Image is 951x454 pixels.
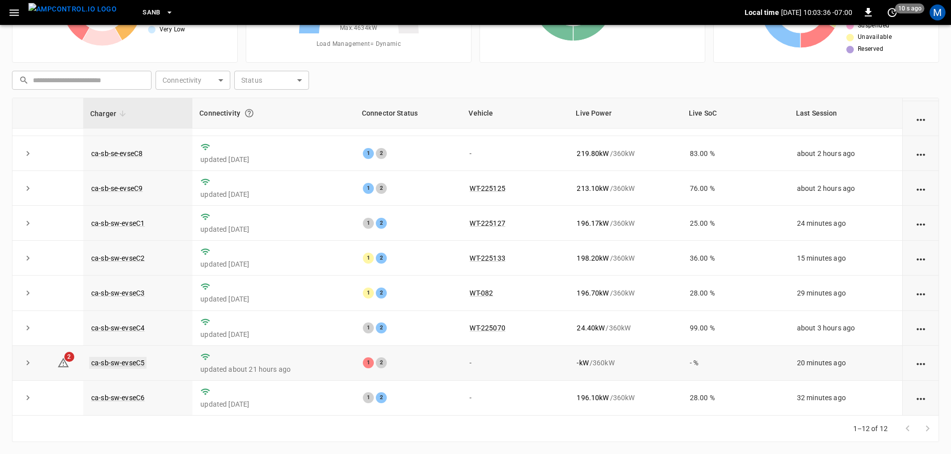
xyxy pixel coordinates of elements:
[363,148,374,159] div: 1
[200,329,347,339] p: updated [DATE]
[858,21,890,31] span: Suspended
[577,358,674,368] div: / 360 kW
[89,357,147,369] a: ca-sb-sw-evseC5
[895,3,925,13] span: 10 s ago
[682,171,789,206] td: 76.00 %
[858,44,883,54] span: Reserved
[28,3,117,15] img: ampcontrol.io logo
[200,154,347,164] p: updated [DATE]
[363,253,374,264] div: 1
[91,150,143,157] a: ca-sb-se-evseC8
[376,218,387,229] div: 2
[577,393,609,403] p: 196.10 kW
[200,189,347,199] p: updated [DATE]
[789,136,902,171] td: about 2 hours ago
[240,104,258,122] button: Connection between the charger and our software.
[470,254,505,262] a: WT-225133
[915,393,927,403] div: action cell options
[363,357,374,368] div: 1
[853,424,888,434] p: 1–12 of 12
[470,219,505,227] a: WT-225127
[915,288,927,298] div: action cell options
[682,381,789,416] td: 28.00 %
[91,289,145,297] a: ca-sb-sw-evseC3
[789,206,902,241] td: 24 minutes ago
[682,346,789,381] td: - %
[915,253,927,263] div: action cell options
[91,184,143,192] a: ca-sb-se-evseC9
[915,183,927,193] div: action cell options
[376,322,387,333] div: 2
[20,355,35,370] button: expand row
[682,276,789,310] td: 28.00 %
[376,392,387,403] div: 2
[376,288,387,299] div: 2
[682,241,789,276] td: 36.00 %
[376,148,387,159] div: 2
[376,253,387,264] div: 2
[577,323,605,333] p: 24.40 kW
[317,39,401,49] span: Load Management = Dynamic
[682,206,789,241] td: 25.00 %
[781,7,852,17] p: [DATE] 10:03:36 -07:00
[200,364,347,374] p: updated about 21 hours ago
[139,3,177,22] button: SanB
[789,171,902,206] td: about 2 hours ago
[20,390,35,405] button: expand row
[200,294,347,304] p: updated [DATE]
[363,322,374,333] div: 1
[858,32,892,42] span: Unavailable
[91,394,145,402] a: ca-sb-sw-evseC6
[143,7,160,18] span: SanB
[577,288,674,298] div: / 360 kW
[789,381,902,416] td: 32 minutes ago
[930,4,946,20] div: profile-icon
[90,108,129,120] span: Charger
[20,320,35,335] button: expand row
[20,216,35,231] button: expand row
[577,218,674,228] div: / 360 kW
[159,25,185,35] span: Very Low
[91,219,145,227] a: ca-sb-sw-evseC1
[789,241,902,276] td: 15 minutes ago
[470,184,505,192] a: WT-225125
[577,323,674,333] div: / 360 kW
[20,251,35,266] button: expand row
[462,381,569,416] td: -
[884,4,900,20] button: set refresh interval
[20,181,35,196] button: expand row
[376,357,387,368] div: 2
[376,183,387,194] div: 2
[682,311,789,346] td: 99.00 %
[915,114,927,124] div: action cell options
[915,218,927,228] div: action cell options
[577,149,609,158] p: 219.80 kW
[789,311,902,346] td: about 3 hours ago
[577,149,674,158] div: / 360 kW
[200,224,347,234] p: updated [DATE]
[57,358,69,366] a: 2
[745,7,779,17] p: Local time
[200,399,347,409] p: updated [DATE]
[462,346,569,381] td: -
[20,146,35,161] button: expand row
[470,324,505,332] a: WT-225070
[682,136,789,171] td: 83.00 %
[577,253,674,263] div: / 360 kW
[363,392,374,403] div: 1
[64,352,74,362] span: 2
[200,259,347,269] p: updated [DATE]
[789,346,902,381] td: 20 minutes ago
[363,218,374,229] div: 1
[91,254,145,262] a: ca-sb-sw-evseC2
[462,98,569,129] th: Vehicle
[569,98,682,129] th: Live Power
[462,136,569,171] td: -
[199,104,348,122] div: Connectivity
[577,183,609,193] p: 213.10 kW
[340,23,377,33] span: Max. 4634 kW
[789,98,902,129] th: Last Session
[915,323,927,333] div: action cell options
[577,288,609,298] p: 196.70 kW
[363,288,374,299] div: 1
